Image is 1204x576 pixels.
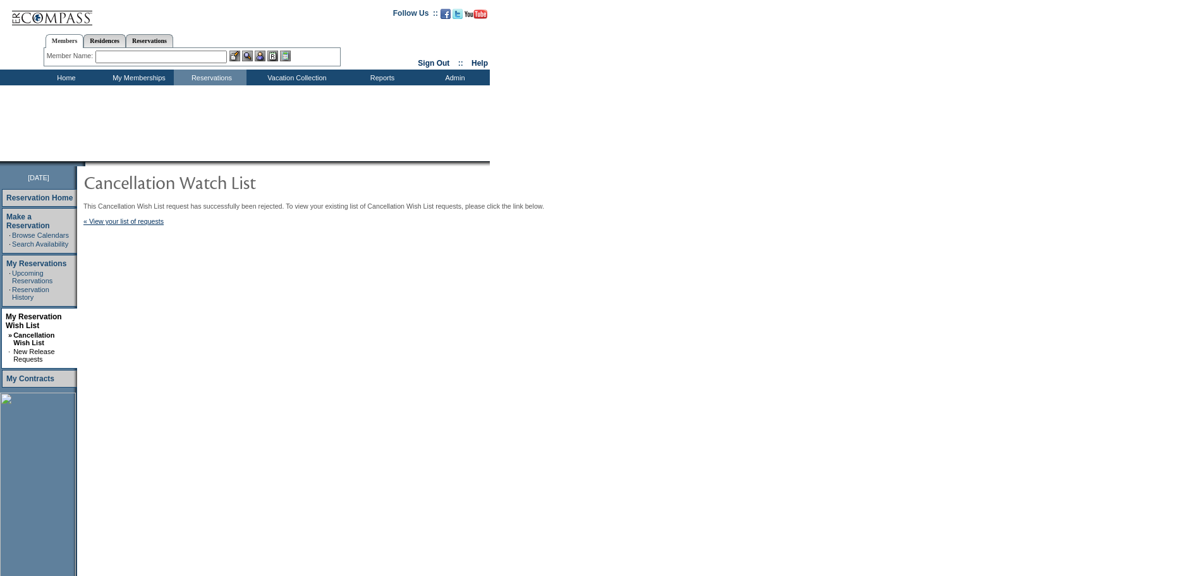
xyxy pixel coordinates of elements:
[8,348,12,363] td: ·
[126,34,173,47] a: Reservations
[101,70,174,85] td: My Memberships
[6,259,66,268] a: My Reservations
[28,70,101,85] td: Home
[465,13,487,20] a: Subscribe to our YouTube Channel
[12,269,52,285] a: Upcoming Reservations
[242,51,253,61] img: View
[9,286,11,301] td: ·
[83,218,164,225] a: « View your list of requests
[458,59,463,68] span: ::
[229,51,240,61] img: b_edit.gif
[6,193,73,202] a: Reservation Home
[246,70,344,85] td: Vacation Collection
[85,161,87,166] img: blank.gif
[8,331,12,339] b: »
[453,13,463,20] a: Follow us on Twitter
[12,240,68,248] a: Search Availability
[267,51,278,61] img: Reservations
[13,348,54,363] a: New Release Requests
[441,13,451,20] a: Become our fan on Facebook
[255,51,265,61] img: Impersonate
[83,169,336,195] img: pgTtlCancellationNotification.gif
[6,212,50,230] a: Make a Reservation
[47,51,95,61] div: Member Name:
[83,202,564,225] div: This Cancellation Wish List request has successfully been rejected. To view your existing list of...
[393,8,438,23] td: Follow Us ::
[453,9,463,19] img: Follow us on Twitter
[9,231,11,239] td: ·
[12,231,69,239] a: Browse Calendars
[83,34,126,47] a: Residences
[344,70,417,85] td: Reports
[465,9,487,19] img: Subscribe to our YouTube Channel
[28,174,49,181] span: [DATE]
[174,70,246,85] td: Reservations
[417,70,490,85] td: Admin
[81,161,85,166] img: promoShadowLeftCorner.gif
[9,269,11,285] td: ·
[13,331,54,346] a: Cancellation Wish List
[280,51,291,61] img: b_calculator.gif
[9,240,11,248] td: ·
[418,59,449,68] a: Sign Out
[6,374,54,383] a: My Contracts
[441,9,451,19] img: Become our fan on Facebook
[6,312,62,330] a: My Reservation Wish List
[46,34,84,48] a: Members
[12,286,49,301] a: Reservation History
[471,59,488,68] a: Help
